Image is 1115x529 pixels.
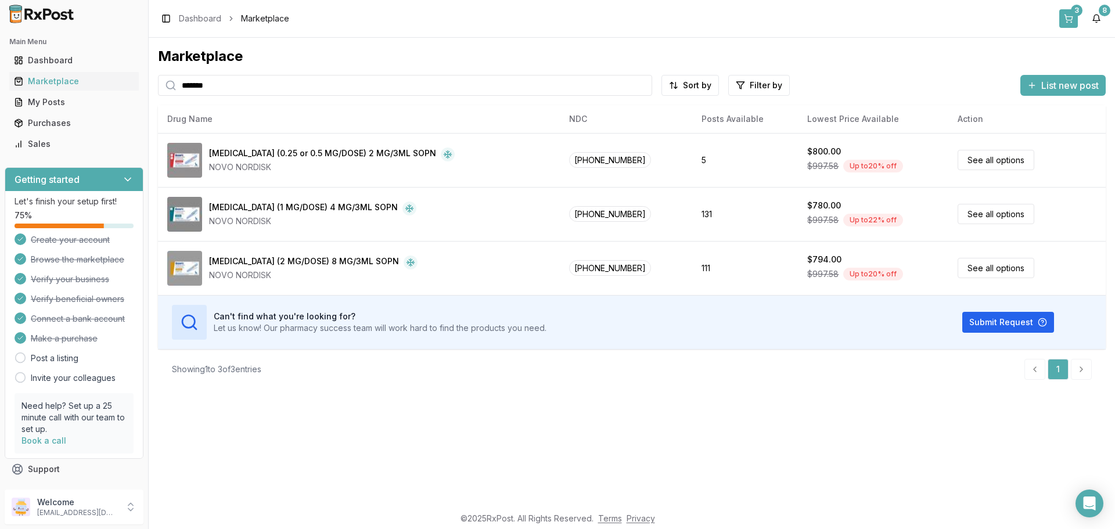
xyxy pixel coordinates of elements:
[5,5,79,23] img: RxPost Logo
[661,75,719,96] button: Sort by
[167,197,202,232] img: Ozempic (1 MG/DOSE) 4 MG/3ML SOPN
[5,51,143,70] button: Dashboard
[9,71,139,92] a: Marketplace
[179,13,221,24] a: Dashboard
[167,251,202,286] img: Ozempic (2 MG/DOSE) 8 MG/3ML SOPN
[1099,5,1110,16] div: 8
[798,105,948,133] th: Lowest Price Available
[807,254,841,265] div: $794.00
[31,254,124,265] span: Browse the marketplace
[31,333,98,344] span: Make a purchase
[569,260,651,276] span: [PHONE_NUMBER]
[692,133,799,187] td: 5
[14,96,134,108] div: My Posts
[843,268,903,280] div: Up to 20 % off
[9,92,139,113] a: My Posts
[21,400,127,435] p: Need help? Set up a 25 minute call with our team to set up.
[1041,78,1099,92] span: List new post
[37,508,118,517] p: [EMAIL_ADDRESS][DOMAIN_NAME]
[12,498,30,516] img: User avatar
[843,214,903,226] div: Up to 22 % off
[9,50,139,71] a: Dashboard
[750,80,782,91] span: Filter by
[14,75,134,87] div: Marketplace
[807,268,839,280] span: $997.58
[5,114,143,132] button: Purchases
[209,201,398,215] div: [MEDICAL_DATA] (1 MG/DOSE) 4 MG/3ML SOPN
[5,135,143,153] button: Sales
[15,172,80,186] h3: Getting started
[209,147,436,161] div: [MEDICAL_DATA] (0.25 or 0.5 MG/DOSE) 2 MG/3ML SOPN
[807,146,841,157] div: $800.00
[179,13,289,24] nav: breadcrumb
[569,152,651,168] span: [PHONE_NUMBER]
[31,234,110,246] span: Create your account
[31,274,109,285] span: Verify your business
[14,138,134,150] div: Sales
[948,105,1106,133] th: Action
[15,196,134,207] p: Let's finish your setup first!
[692,187,799,241] td: 131
[5,480,143,501] button: Feedback
[15,210,32,221] span: 75 %
[5,93,143,111] button: My Posts
[962,312,1054,333] button: Submit Request
[31,372,116,384] a: Invite your colleagues
[209,255,399,269] div: [MEDICAL_DATA] (2 MG/DOSE) 8 MG/3ML SOPN
[958,258,1034,278] a: See all options
[1059,9,1078,28] button: 3
[31,293,124,305] span: Verify beneficial owners
[209,161,455,173] div: NOVO NORDISK
[37,496,118,508] p: Welcome
[21,436,66,445] a: Book a call
[172,364,261,375] div: Showing 1 to 3 of 3 entries
[843,160,903,172] div: Up to 20 % off
[1024,359,1092,380] nav: pagination
[158,105,560,133] th: Drug Name
[807,160,839,172] span: $997.58
[807,200,841,211] div: $780.00
[214,311,546,322] h3: Can't find what you're looking for?
[1087,9,1106,28] button: 8
[627,513,655,523] a: Privacy
[1020,81,1106,92] a: List new post
[1020,75,1106,96] button: List new post
[1076,490,1103,517] div: Open Intercom Messenger
[683,80,711,91] span: Sort by
[28,484,67,496] span: Feedback
[31,313,125,325] span: Connect a bank account
[807,214,839,226] span: $997.58
[209,269,418,281] div: NOVO NORDISK
[158,47,1106,66] div: Marketplace
[560,105,692,133] th: NDC
[728,75,790,96] button: Filter by
[9,134,139,154] a: Sales
[5,459,143,480] button: Support
[167,143,202,178] img: Ozempic (0.25 or 0.5 MG/DOSE) 2 MG/3ML SOPN
[598,513,622,523] a: Terms
[31,352,78,364] a: Post a listing
[958,204,1034,224] a: See all options
[569,206,651,222] span: [PHONE_NUMBER]
[214,322,546,334] p: Let us know! Our pharmacy success team will work hard to find the products you need.
[241,13,289,24] span: Marketplace
[1071,5,1082,16] div: 3
[14,55,134,66] div: Dashboard
[14,117,134,129] div: Purchases
[692,241,799,295] td: 111
[9,37,139,46] h2: Main Menu
[1048,359,1069,380] a: 1
[9,113,139,134] a: Purchases
[958,150,1034,170] a: See all options
[692,105,799,133] th: Posts Available
[5,72,143,91] button: Marketplace
[209,215,416,227] div: NOVO NORDISK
